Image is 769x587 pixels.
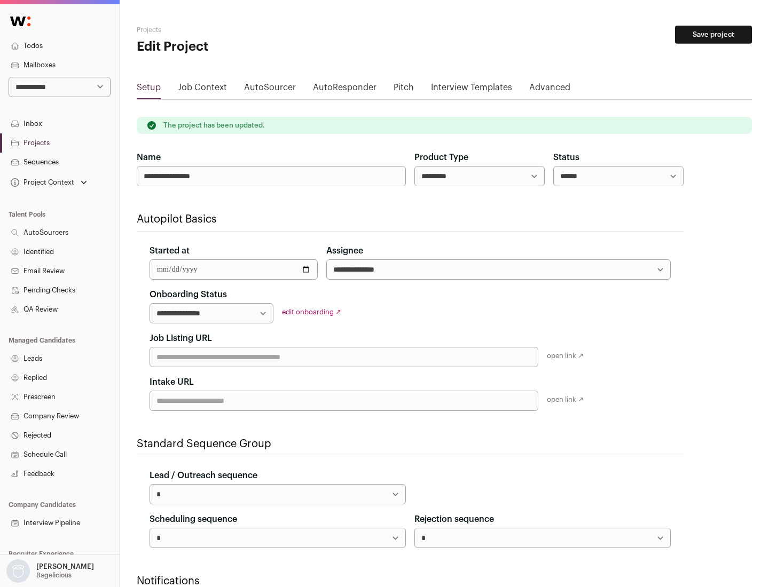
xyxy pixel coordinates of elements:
h2: Projects [137,26,342,34]
label: Name [137,151,161,164]
button: Save project [675,26,752,44]
a: edit onboarding ↗ [282,308,341,315]
label: Scheduling sequence [150,513,237,526]
a: Advanced [529,81,570,98]
button: Open dropdown [9,175,89,190]
img: nopic.png [6,559,30,583]
img: Wellfound [4,11,36,32]
p: Bagelicious [36,571,72,580]
label: Intake URL [150,376,194,388]
h2: Standard Sequence Group [137,437,684,451]
h2: Autopilot Basics [137,212,684,227]
a: Interview Templates [431,81,512,98]
label: Rejection sequence [414,513,494,526]
p: The project has been updated. [163,121,265,130]
button: Open dropdown [4,559,96,583]
a: Setup [137,81,161,98]
a: AutoResponder [313,81,376,98]
label: Status [553,151,579,164]
h1: Edit Project [137,38,342,55]
label: Onboarding Status [150,288,227,301]
a: Pitch [394,81,414,98]
label: Job Listing URL [150,332,212,345]
a: Job Context [178,81,227,98]
label: Assignee [326,244,363,257]
label: Started at [150,244,190,257]
label: Lead / Outreach sequence [150,469,257,482]
a: AutoSourcer [244,81,296,98]
label: Product Type [414,151,468,164]
p: [PERSON_NAME] [36,562,94,571]
div: Project Context [9,178,74,187]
